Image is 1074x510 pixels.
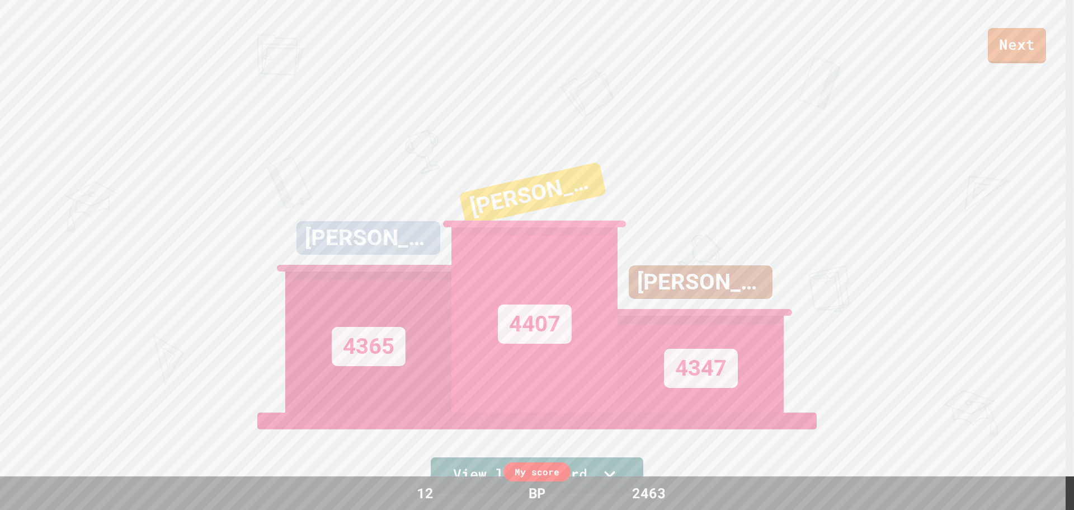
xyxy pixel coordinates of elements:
[607,483,691,504] div: 2463
[629,265,772,299] div: [PERSON_NAME] 4
[503,462,571,481] div: My score
[383,483,467,504] div: 12
[664,349,738,388] div: 4347
[332,327,406,366] div: 4365
[988,28,1046,63] a: Next
[431,457,643,493] a: View leaderboard
[459,162,606,226] div: [PERSON_NAME]
[517,483,557,504] div: BP
[296,221,440,255] div: [PERSON_NAME]
[498,305,572,344] div: 4407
